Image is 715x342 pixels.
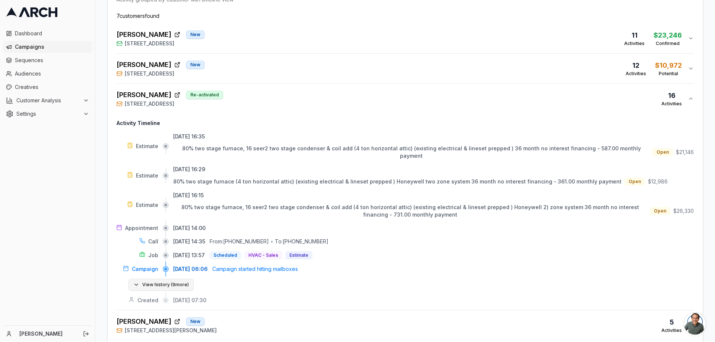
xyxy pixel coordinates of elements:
[117,114,694,310] div: [PERSON_NAME]Re-activated[STREET_ADDRESS]16Activities
[626,71,646,77] div: Activities
[15,30,89,37] span: Dashboard
[186,31,204,39] div: New
[19,330,75,338] a: [PERSON_NAME]
[128,279,194,291] button: View history (9more)
[209,251,241,259] button: Scheduled
[173,145,649,160] button: 80% two stage furnace, 16 seer2 two stage condenser & coil add (4 ton horizontal attic) (existing...
[652,145,673,160] button: Open
[137,297,158,304] span: Created
[15,57,89,64] span: Sequences
[661,317,682,327] div: 5
[136,143,158,150] span: Estimate
[125,224,158,232] span: Appointment
[650,207,670,215] div: Open
[661,90,682,101] div: 16
[117,12,694,20] div: 7 customer s found
[117,119,694,127] h4: Activity Timeline
[117,60,171,70] span: [PERSON_NAME]
[173,192,204,199] span: [DATE] 16:15
[673,207,694,215] span: $26,330
[125,40,174,47] span: [STREET_ADDRESS]
[275,238,328,245] div: To: [PHONE_NUMBER]
[624,41,645,47] div: Activities
[81,329,91,339] button: Log out
[244,251,282,259] button: HVAC - Sales
[173,133,205,140] span: [DATE] 16:35
[684,312,706,335] a: Open chat
[117,29,171,40] span: [PERSON_NAME]
[624,30,645,41] div: 11
[117,90,171,100] span: [PERSON_NAME]
[626,60,646,71] div: 12
[16,97,80,104] span: Customer Analysis
[210,238,269,245] div: From: [PHONE_NUMBER]
[117,54,694,83] button: [PERSON_NAME]New[STREET_ADDRESS]12Activities$10,972Potential
[3,41,92,53] a: Campaigns
[625,178,645,186] button: Open
[173,178,622,185] span: 80% two stage furnace (4 ton horizontal attic) (existing electrical & lineset prepped ) Honeywell...
[285,251,312,259] button: Estimate
[16,110,80,118] span: Settings
[655,71,682,77] div: Potential
[173,166,205,173] span: [DATE] 16:29
[654,41,682,47] div: Confirmed
[125,70,174,77] span: [STREET_ADDRESS]
[173,252,205,259] span: [DATE] 13:57
[117,23,694,53] button: [PERSON_NAME]New[STREET_ADDRESS]11Activities$23,246Confirmed
[3,108,92,120] button: Settings
[655,60,682,71] div: $10,972
[212,265,298,273] span: Campaign started hitting mailboxes
[3,54,92,66] a: Sequences
[148,238,158,245] span: Call
[173,224,206,232] span: [DATE] 14:00
[3,95,92,106] button: Customer Analysis
[117,84,694,114] button: [PERSON_NAME]Re-activated[STREET_ADDRESS]16Activities
[148,252,158,259] span: Job
[15,83,89,91] span: Creatives
[3,68,92,80] a: Audiences
[173,238,205,245] span: [DATE] 14:35
[15,43,89,51] span: Campaigns
[186,317,204,326] div: New
[676,148,694,156] span: $21,146
[181,204,639,218] span: 80% two stage furnace, 16 seer2 two stage condenser & coil add (4 ton horizontal attic) (existing...
[650,204,670,218] button: Open
[132,265,158,273] span: Campaign
[136,201,158,209] span: Estimate
[652,148,673,156] div: Open
[648,178,668,185] span: $12,986
[173,178,622,186] button: 80% two stage furnace (4 ton horizontal attic) (existing electrical & lineset prepped ) Honeywell...
[173,204,647,218] button: 80% two stage furnace, 16 seer2 two stage condenser & coil add (4 ton horizontal attic) (existing...
[654,30,682,41] div: $23,246
[15,70,89,77] span: Audiences
[173,297,206,304] span: [DATE] 07:30
[186,91,223,99] div: Re-activated
[270,238,273,245] div: •
[125,327,217,334] span: [STREET_ADDRESS][PERSON_NAME]
[3,81,92,93] a: Creatives
[3,28,92,39] a: Dashboard
[117,316,171,327] span: [PERSON_NAME]
[173,265,208,273] span: [DATE] 06:06
[182,145,641,159] span: 80% two stage furnace, 16 seer2 two stage condenser & coil add (4 ton horizontal attic) (existing...
[117,310,694,340] button: [PERSON_NAME]New[STREET_ADDRESS][PERSON_NAME]5Activities
[661,327,682,333] div: Activities
[125,100,174,108] span: [STREET_ADDRESS]
[136,172,158,179] span: Estimate
[186,61,204,69] div: New
[661,101,682,107] div: Activities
